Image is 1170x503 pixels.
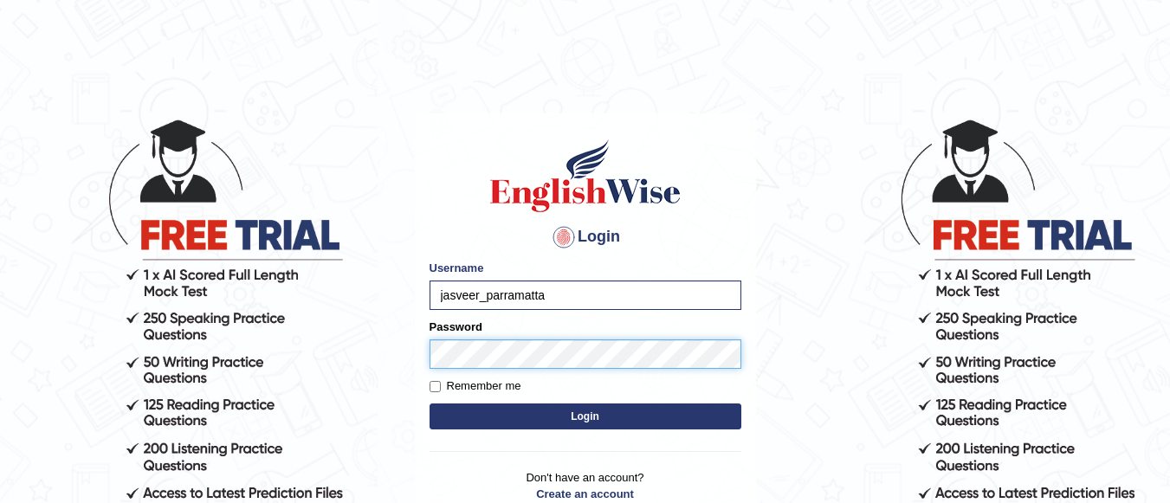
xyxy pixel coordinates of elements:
[430,260,484,276] label: Username
[430,223,741,251] h4: Login
[430,377,521,395] label: Remember me
[430,381,441,392] input: Remember me
[430,319,482,335] label: Password
[430,486,741,502] a: Create an account
[487,137,684,215] img: Logo of English Wise sign in for intelligent practice with AI
[430,403,741,429] button: Login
